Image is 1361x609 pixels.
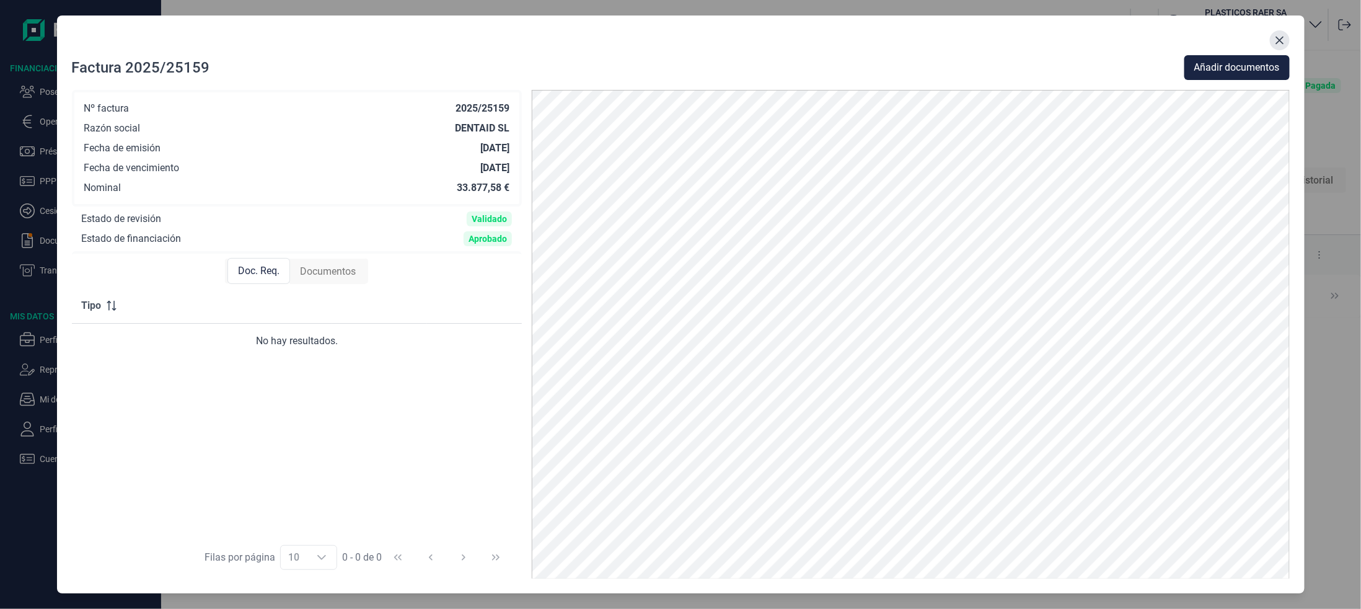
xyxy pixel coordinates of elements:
[82,298,102,313] span: Tipo
[457,182,509,194] div: 33.877,58 €
[238,264,280,278] span: Doc. Req.
[307,546,337,569] div: Choose
[455,122,509,135] div: DENTAID SL
[342,553,382,562] span: 0 - 0 de 0
[84,122,141,135] div: Razón social
[1270,30,1290,50] button: Close
[1184,55,1290,80] button: Añadir documentos
[72,58,210,78] div: Factura 2025/25159
[84,142,161,154] div: Fecha de emisión
[300,264,356,279] span: Documentos
[481,543,511,572] button: Last Page
[84,182,121,194] div: Nominal
[82,334,513,349] div: No hay resultados.
[480,142,509,154] div: [DATE]
[449,543,478,572] button: Next Page
[469,234,507,244] div: Aprobado
[416,543,446,572] button: Previous Page
[84,102,130,115] div: Nº factura
[383,543,413,572] button: First Page
[82,233,182,245] div: Estado de financiación
[290,259,366,284] div: Documentos
[205,550,275,565] div: Filas por página
[456,102,509,115] div: 2025/25159
[84,162,180,174] div: Fecha de vencimiento
[480,162,509,174] div: [DATE]
[472,214,507,224] div: Validado
[1194,60,1280,75] span: Añadir documentos
[532,90,1289,580] img: PDF Viewer
[82,213,162,225] div: Estado de revisión
[227,258,290,284] div: Doc. Req.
